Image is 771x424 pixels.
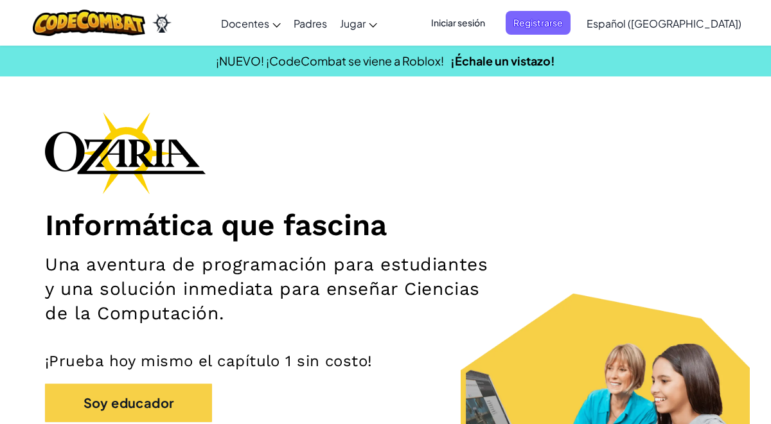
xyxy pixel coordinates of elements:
[423,11,493,35] button: Iniciar sesión
[587,17,741,30] span: Español ([GEOGRAPHIC_DATA])
[216,53,444,68] span: ¡NUEVO! ¡CodeCombat se viene a Roblox!
[33,10,145,36] img: CodeCombat logo
[45,252,501,326] h2: Una aventura de programación para estudiantes y una solución inmediata para enseñar Ciencias de l...
[580,6,748,40] a: Español ([GEOGRAPHIC_DATA])
[45,207,726,243] h1: Informática que fascina
[215,6,287,40] a: Docentes
[221,17,269,30] span: Docentes
[45,351,726,371] p: ¡Prueba hoy mismo el capítulo 1 sin costo!
[333,6,384,40] a: Jugar
[45,112,206,194] img: Ozaria branding logo
[506,11,571,35] button: Registrarse
[152,13,172,33] img: Ozaria
[450,53,555,68] a: ¡Échale un vistazo!
[287,6,333,40] a: Padres
[45,384,212,422] button: Soy educador
[340,17,366,30] span: Jugar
